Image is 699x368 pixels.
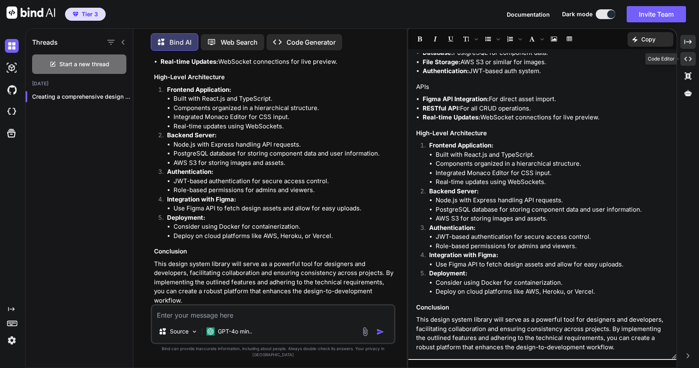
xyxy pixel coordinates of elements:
img: settings [5,333,19,347]
strong: Real-time Updates: [161,58,218,65]
li: Components organized in a hierarchical structure. [174,104,394,113]
li: Node.js with Express handling API requests. [174,140,394,149]
strong: Authentication: [167,168,213,175]
span: Font family [525,32,546,46]
li: Components organized in a hierarchical structure. [436,159,669,169]
p: Code Generator [287,37,336,47]
strong: Integration with Figma: [429,251,498,259]
li: WebSocket connections for live preview. [423,113,669,122]
img: githubDark [5,83,19,97]
li: Built with React.js and TypeScript. [436,150,669,160]
span: Documentation [507,11,550,18]
span: Insert Unordered List [481,32,502,46]
p: Bind AI [169,37,191,47]
li: JWT-based authentication for secure access control. [174,177,394,186]
strong: Integration with Figma: [167,195,236,203]
span: Bold [412,32,427,46]
p: Copy [641,35,656,43]
button: Documentation [507,10,550,19]
button: premiumTier 3 [65,8,106,21]
div: Code Editor [645,53,677,65]
li: Integrated Monaco Editor for CSS input. [174,113,394,122]
img: GPT-4o mini [206,327,215,336]
li: AWS S3 or similar for images. [423,58,669,67]
img: darkChat [5,39,19,53]
img: premium [73,12,78,17]
h3: Conclusion [154,247,394,256]
li: Real-time updates using WebSockets. [174,122,394,131]
span: Dark mode [562,10,593,18]
strong: Frontend Application: [429,141,493,149]
li: For all CRUD operations. [423,104,669,113]
strong: RESTful API: [423,104,460,112]
strong: Authentication: [423,67,469,75]
strong: Frontend Application: [167,86,231,93]
img: Bind AI [7,6,55,19]
strong: Real-time Updates: [423,113,480,121]
img: Pick Models [191,328,198,335]
span: Start a new thread [59,60,109,68]
p: This design system library will serve as a powerful tool for designers and developers, facilitati... [154,260,394,305]
li: Consider using Docker for containerization. [174,222,394,232]
p: Bind can provide inaccurate information, including about people. Always double-check its answers.... [151,346,395,358]
img: darkAi-studio [5,61,19,75]
h2: [DATE] [26,80,133,87]
p: GPT-4o min.. [218,327,252,336]
li: PostgreSQL for component data. [423,48,669,58]
strong: File Storage: [423,58,460,66]
h3: Conclusion [416,303,669,312]
span: Underline [443,32,458,46]
p: Creating a comprehensive design system l... [32,93,133,101]
h3: High-Level Architecture [154,73,394,82]
li: Use Figma API to fetch design assets and allow for easy uploads. [436,260,669,269]
span: Insert Ordered List [503,32,524,46]
li: Integrated Monaco Editor for CSS input. [436,169,669,178]
li: PostgreSQL database for storing component data and user information. [174,149,394,158]
li: AWS S3 for storing images and assets. [436,214,669,223]
span: Italic [428,32,443,46]
p: This design system library will serve as a powerful tool for designers and developers, facilitati... [416,315,669,352]
img: attachment [360,327,370,336]
li: Deploy on cloud platforms like AWS, Heroku, or Vercel. [174,232,394,241]
p: Source [170,327,189,336]
span: Font size [459,32,480,46]
li: PostgreSQL database for storing component data and user information. [436,205,669,214]
img: cloudideIcon [5,105,19,119]
li: Built with React.js and TypeScript. [174,94,394,104]
li: AWS S3 for storing images and assets. [174,158,394,168]
li: Role-based permissions for admins and viewers. [174,186,394,195]
strong: Deployment: [429,269,467,277]
h4: APIs [416,82,669,92]
h3: High-Level Architecture [416,129,669,138]
li: Use Figma API to fetch design assets and allow for easy uploads. [174,204,394,213]
img: icon [376,328,384,336]
li: Consider using Docker for containerization. [436,278,669,288]
strong: Figma API Integration: [423,95,489,103]
li: JWT-based auth system. [423,67,669,76]
strong: Backend Server: [167,131,217,139]
p: Web Search [221,37,258,47]
span: Insert table [562,32,577,46]
li: Role-based permissions for admins and viewers. [436,242,669,251]
li: For direct asset import. [423,95,669,104]
strong: Authentication: [429,224,475,232]
li: Deploy on cloud platforms like AWS, Heroku, or Vercel. [436,287,669,297]
li: WebSocket connections for live preview. [161,57,394,67]
button: Invite Team [627,6,686,22]
li: JWT-based authentication for secure access control. [436,232,669,242]
strong: Deployment: [167,214,205,221]
span: Tier 3 [82,10,98,18]
li: Node.js with Express handling API requests. [436,196,669,205]
h1: Threads [32,37,58,47]
strong: Backend Server: [429,187,479,195]
li: Real-time updates using WebSockets. [436,178,669,187]
span: Insert Image [547,32,561,46]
